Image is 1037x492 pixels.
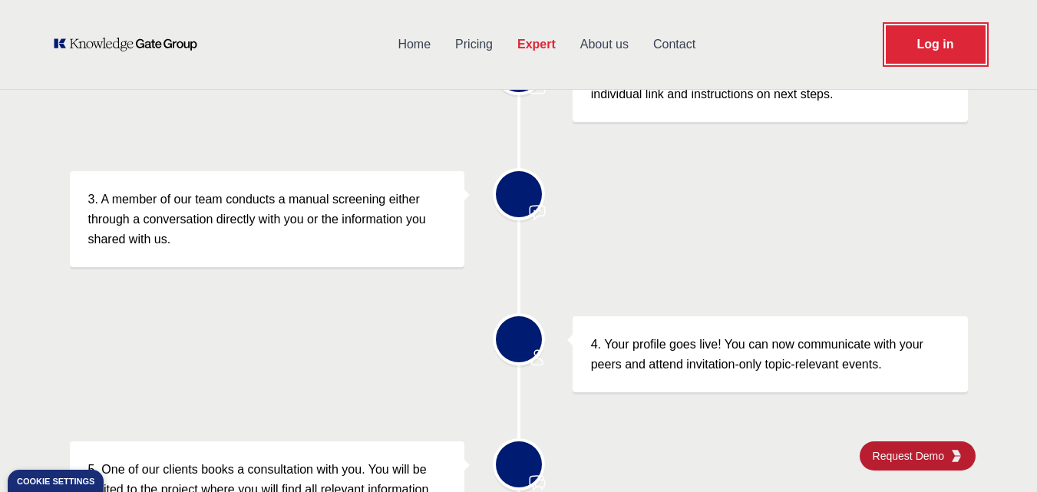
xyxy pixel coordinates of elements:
[860,441,976,471] a: Request DemoKGG
[591,335,949,374] p: 4. Your profile goes live! You can now communicate with your peers and attend invitation-only top...
[385,25,443,64] a: Home
[52,37,208,52] a: KOL Knowledge Platform: Talk to Key External Experts (KEE)
[641,25,708,64] a: Contact
[443,25,505,64] a: Pricing
[88,190,447,249] p: 3. A member of our team conducts a manual screening either through a conversation directly with y...
[873,448,950,464] span: Request Demo
[950,450,963,462] img: KGG
[568,25,641,64] a: About us
[886,25,986,64] a: Request Demo
[17,477,94,486] div: Cookie settings
[505,25,568,64] a: Expert
[960,418,1037,492] iframe: Chat Widget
